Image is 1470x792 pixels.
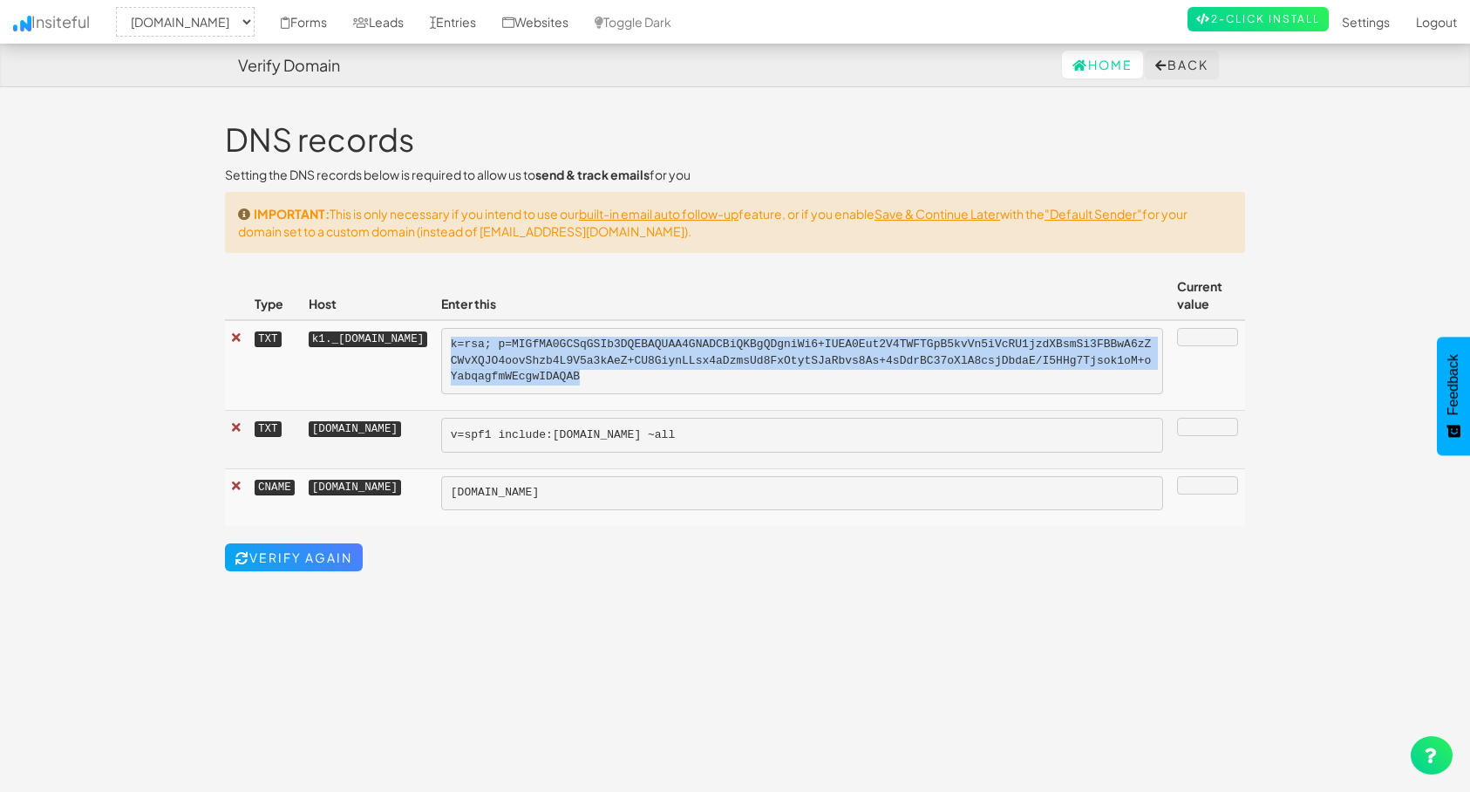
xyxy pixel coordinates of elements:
[441,476,1163,511] pre: [DOMAIN_NAME]
[225,166,1245,183] p: Setting the DNS records below is required to allow us to for you
[254,206,330,222] b: IMPORTANT:
[434,270,1170,320] th: Enter this
[225,192,1245,253] div: This is only necessary if you intend to use our feature, or if you enable with the for your domai...
[238,57,340,74] h4: Verify Domain
[255,421,282,437] kbd: TXT
[309,421,401,437] kbd: [DOMAIN_NAME]
[255,331,282,347] kbd: TXT
[1045,206,1142,222] a: "Default Sender"
[1145,51,1219,79] button: Back
[309,331,427,347] kbd: k1._[DOMAIN_NAME]
[441,328,1163,395] pre: k=rsa; p=MIGfMA0GCSqGSIb3DQEBAQUAA4GNADCBiQKBgQDgniWi6+IUEA0Eut2V4TWFTGpB5kvVn5iVcRU1jzdXBsmSi3FB...
[225,543,363,571] a: Verify Again
[579,206,738,222] a: built-in email auto follow-up
[441,418,1163,453] pre: v=spf1 include:[DOMAIN_NAME] ~all
[1062,51,1143,79] a: Home
[248,270,302,320] th: Type
[13,16,31,31] img: icon.png
[255,480,295,495] kbd: CNAME
[1446,354,1461,415] span: Feedback
[875,206,1000,222] a: Save & Continue Later
[302,270,434,320] th: Host
[535,167,650,182] strong: send & track emails
[1437,337,1470,455] button: Feedback - Show survey
[1188,7,1329,31] a: 2-Click Install
[225,122,1245,157] h1: DNS records
[309,480,401,495] kbd: [DOMAIN_NAME]
[1170,270,1245,320] th: Current value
